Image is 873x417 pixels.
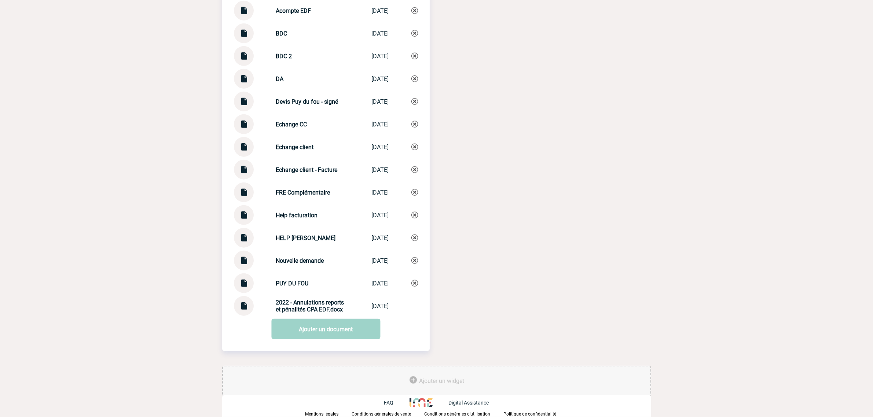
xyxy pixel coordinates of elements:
[276,257,324,264] strong: Nouvelle demande
[271,319,380,339] a: Ajouter un document
[305,410,352,417] a: Mentions légales
[276,30,287,37] strong: BDC
[372,53,389,60] div: [DATE]
[411,257,418,264] img: Supprimer
[276,189,330,196] strong: FRE Complémentaire
[424,412,490,417] p: Conditions générales d'utilisation
[410,398,432,407] img: http://www.idealmeetingsevents.fr/
[411,98,418,105] img: Supprimer
[372,121,389,128] div: [DATE]
[372,189,389,196] div: [DATE]
[372,280,389,287] div: [DATE]
[276,212,318,219] strong: Help facturation
[419,377,464,384] span: Ajouter un widget
[372,98,389,105] div: [DATE]
[384,400,393,406] p: FAQ
[372,303,389,310] div: [DATE]
[424,410,503,417] a: Conditions générales d'utilisation
[276,280,309,287] strong: PUY DU FOU
[411,144,418,150] img: Supprimer
[276,53,292,60] strong: BDC 2
[411,53,418,59] img: Supprimer
[372,212,389,219] div: [DATE]
[411,212,418,218] img: Supprimer
[276,166,338,173] strong: Echange client - Facture
[411,235,418,241] img: Supprimer
[372,257,389,264] div: [DATE]
[372,166,389,173] div: [DATE]
[276,144,314,151] strong: Echange client
[503,412,556,417] p: Politique de confidentialité
[372,144,389,151] div: [DATE]
[372,7,389,14] div: [DATE]
[372,75,389,82] div: [DATE]
[411,75,418,82] img: Supprimer
[411,280,418,287] img: Supprimer
[222,366,651,396] div: Ajouter des outils d'aide à la gestion de votre événement
[411,30,418,37] img: Supprimer
[276,75,284,82] strong: DA
[352,410,424,417] a: Conditions générales de vente
[411,121,418,128] img: Supprimer
[352,412,411,417] p: Conditions générales de vente
[372,235,389,241] div: [DATE]
[449,400,489,406] p: Digital Assistance
[503,410,568,417] a: Politique de confidentialité
[276,121,307,128] strong: Echange CC
[276,299,344,313] strong: 2022 - Annulations reports et pénalités CPA EDF.docx
[276,7,311,14] strong: Acompte EDF
[411,7,418,14] img: Supprimer
[305,412,338,417] p: Mentions légales
[384,399,410,406] a: FAQ
[411,166,418,173] img: Supprimer
[372,30,389,37] div: [DATE]
[411,189,418,196] img: Supprimer
[276,235,336,241] strong: HELP [PERSON_NAME]
[276,98,338,105] strong: Devis Puy du fou - signé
